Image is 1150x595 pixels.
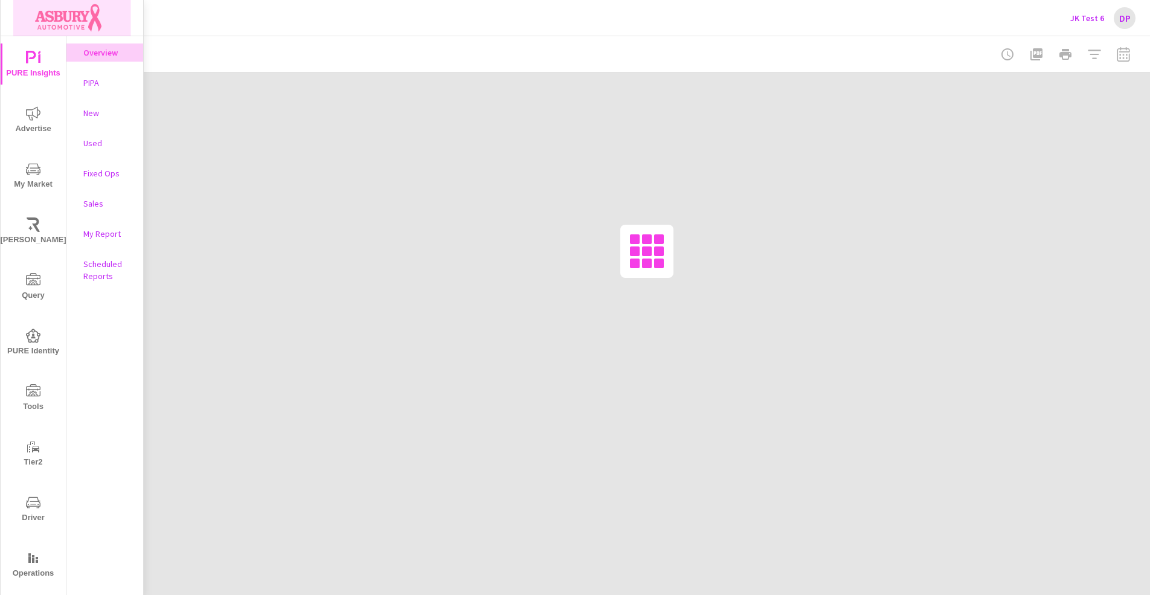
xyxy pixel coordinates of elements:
span: Tools [4,384,62,414]
div: Overview [66,43,143,62]
div: Sales [66,195,143,213]
span: Operations [4,551,62,581]
p: PIPA [83,77,133,89]
div: PIPA [66,74,143,92]
div: My Report [66,225,143,243]
span: Driver [4,495,62,525]
p: Overview [83,47,133,59]
p: Sales [83,198,133,210]
p: New [83,107,133,119]
p: Used [83,137,133,149]
span: Tier2 [4,440,62,469]
span: PURE Insights [4,51,62,80]
span: PURE Identity [4,329,62,358]
div: DP [1114,7,1136,29]
p: JK Test 6 [1070,13,1104,24]
div: Used [66,134,143,152]
span: My Market [4,162,62,191]
p: Scheduled Reports [83,258,133,282]
span: [PERSON_NAME] [4,217,62,247]
span: Query [4,273,62,303]
div: Fixed Ops [66,164,143,182]
p: Fixed Ops [83,167,133,179]
div: New [66,104,143,122]
span: Advertise [4,106,62,136]
div: Scheduled Reports [66,255,143,285]
p: My Report [83,228,133,240]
